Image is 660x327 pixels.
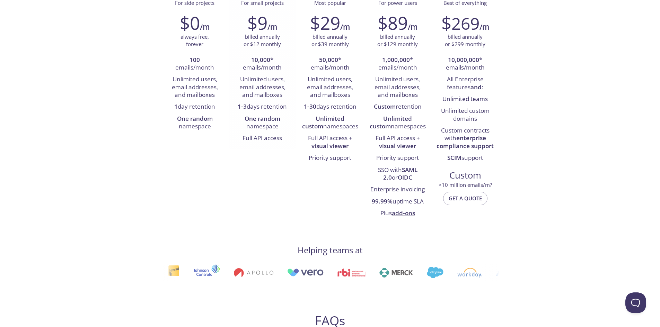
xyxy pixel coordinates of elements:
[181,33,209,48] p: always free, forever
[379,142,416,150] strong: visual viewer
[301,54,359,74] li: * emails/month
[304,102,316,110] strong: 1-30
[378,12,408,33] h2: $89
[369,152,426,164] li: Priority support
[247,12,267,33] h2: $9
[369,74,426,101] li: Unlimited users, email addresses, and mailboxes
[311,142,349,150] strong: visual viewer
[234,74,291,101] li: Unlimited users, email addresses, and mailboxes
[374,268,408,278] img: merck
[437,152,494,164] li: support
[301,152,359,164] li: Priority support
[238,102,247,110] strong: 1-3
[234,101,291,113] li: days retention
[234,54,291,74] li: * emails/month
[310,12,340,33] h2: $29
[333,269,361,276] img: rbi
[180,12,200,33] h2: $0
[625,292,646,313] iframe: Help Scout Beacon - Open
[479,21,489,33] h6: /m
[166,101,223,113] li: day retention
[244,33,281,48] p: billed annually or $12 monthly
[377,33,418,48] p: billed annually or $129 monthly
[451,12,479,35] span: 269
[245,115,280,122] strong: One random
[370,115,412,130] strong: Unlimited custom
[166,113,223,133] li: namespace
[229,268,268,278] img: apollo
[200,21,210,33] h6: /m
[437,170,493,181] span: Custom
[174,102,178,110] strong: 1
[382,56,410,64] strong: 1,000,000
[369,208,426,219] li: Plus
[439,181,492,188] span: > 10 million emails/m?
[437,74,494,93] li: All Enterprise features :
[234,113,291,133] li: namespace
[166,54,223,74] li: emails/month
[369,133,426,152] li: Full API access +
[437,93,494,105] li: Unlimited teams
[383,166,417,181] strong: SAML 2.0
[369,196,426,208] li: uptime SLA
[340,21,350,33] h6: /m
[282,269,319,276] img: vero
[369,101,426,113] li: retention
[445,33,485,48] p: billed annually or $299 monthly
[311,33,349,48] p: billed annually or $39 monthly
[301,113,359,133] li: namespaces
[470,83,482,91] strong: and
[234,133,291,144] li: Full API access
[422,267,438,278] img: salesforce
[437,105,494,125] li: Unlimited custom domains
[408,21,417,33] h6: /m
[301,74,359,101] li: Unlimited users, email addresses, and mailboxes
[369,54,426,74] li: * emails/month
[448,56,479,64] strong: 10,000,000
[437,134,494,149] strong: enterprise compliance support
[369,113,426,133] li: namespaces
[166,74,223,101] li: Unlimited users, email addresses, and mailboxes
[251,56,270,64] strong: 10,000
[188,264,215,281] img: johnsoncontrols
[447,154,461,162] strong: SCIM
[441,12,479,33] h2: $
[392,209,415,217] a: add-ons
[374,102,396,110] strong: Custom
[369,164,426,184] li: SSO with or
[302,115,345,130] strong: Unlimited custom
[301,133,359,152] li: Full API access +
[452,268,477,278] img: workday
[372,197,393,205] strong: 99.99%
[319,56,338,64] strong: 50,000
[437,54,494,74] li: * emails/month
[267,21,277,33] h6: /m
[301,101,359,113] li: days retention
[190,56,200,64] strong: 100
[443,192,487,205] button: Get a quote
[449,194,482,203] span: Get a quote
[177,115,213,122] strong: One random
[369,184,426,196] li: Enterprise invoicing
[398,173,412,181] strong: OIDC
[437,125,494,152] li: Custom contracts with
[298,245,363,256] h4: Helping teams at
